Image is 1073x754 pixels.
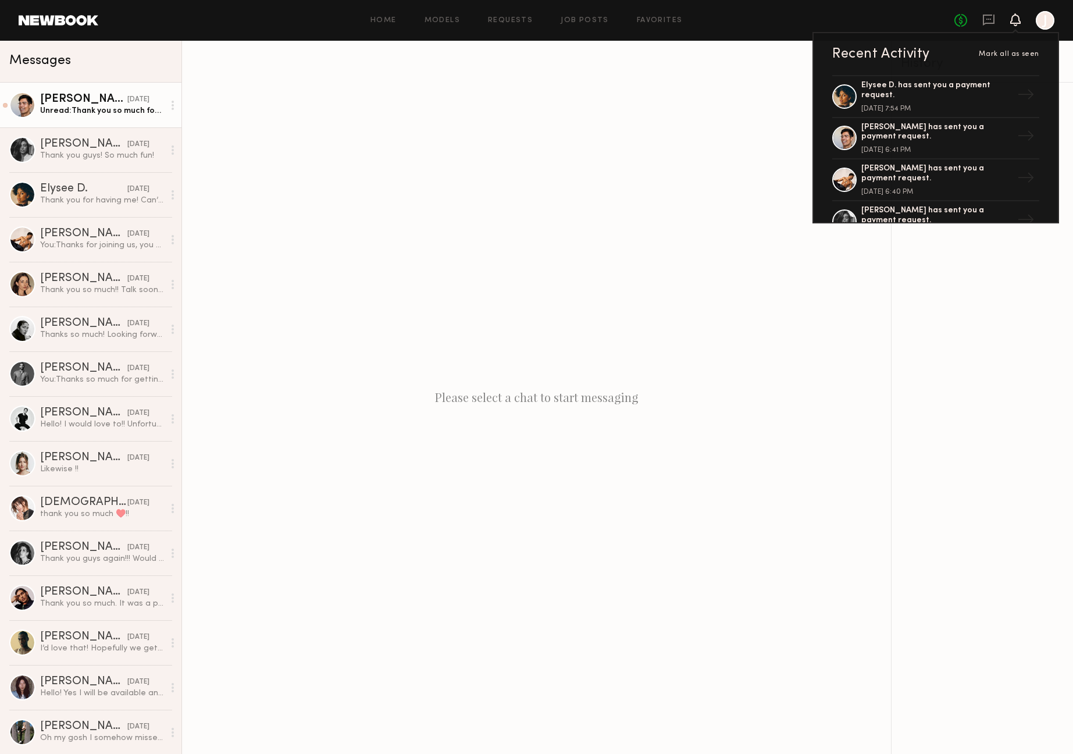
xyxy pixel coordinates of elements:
[40,542,127,553] div: [PERSON_NAME]
[40,150,164,161] div: Thank you guys! So much fun!
[40,329,164,340] div: Thanks so much! Looking forward to working together then!
[1036,11,1054,30] a: J
[127,721,149,732] div: [DATE]
[40,452,127,464] div: [PERSON_NAME]
[127,139,149,150] div: [DATE]
[1013,165,1039,195] div: →
[861,81,1013,101] div: Elysee D. has sent you a payment request.
[40,419,164,430] div: Hello! I would love to!! Unfortunately, I have a conflict that day. Is there any other day you mi...
[861,147,1013,154] div: [DATE] 6:41 PM
[40,94,127,105] div: [PERSON_NAME]
[40,676,127,688] div: [PERSON_NAME]
[40,598,164,609] div: Thank you so much. It was a pleasure to work with you guys. Loved it
[127,542,149,553] div: [DATE]
[40,407,127,419] div: [PERSON_NAME]
[1013,207,1039,237] div: →
[40,374,164,385] div: You: Thanks so much for getting back to [GEOGRAPHIC_DATA]! No worries and yes we would love to ma...
[127,273,149,284] div: [DATE]
[182,41,891,754] div: Please select a chat to start messaging
[40,464,164,475] div: Likewise !!
[1013,81,1039,112] div: →
[979,51,1039,58] span: Mark all as seen
[40,273,127,284] div: [PERSON_NAME]
[832,159,1039,201] a: [PERSON_NAME] has sent you a payment request.[DATE] 6:40 PM→
[40,228,127,240] div: [PERSON_NAME]
[9,54,71,67] span: Messages
[127,184,149,195] div: [DATE]
[861,206,1013,226] div: [PERSON_NAME] has sent you a payment request.
[40,643,164,654] div: I’d love that! Hopefully we get to connect soon.
[488,17,533,24] a: Requests
[861,123,1013,143] div: [PERSON_NAME] has sent you a payment request.
[832,75,1039,118] a: Elysee D. has sent you a payment request.[DATE] 7:54 PM→
[127,408,149,419] div: [DATE]
[40,631,127,643] div: [PERSON_NAME]
[40,105,164,116] div: Unread: Thank you so much for having me! Your team is wonderful. So grateful to have been a part ...
[40,318,127,329] div: [PERSON_NAME]
[127,677,149,688] div: [DATE]
[40,138,127,150] div: [PERSON_NAME]
[1013,123,1039,153] div: →
[127,497,149,508] div: [DATE]
[832,47,930,61] div: Recent Activity
[861,105,1013,112] div: [DATE] 7:54 PM
[40,586,127,598] div: [PERSON_NAME]
[40,721,127,732] div: [PERSON_NAME]
[127,318,149,329] div: [DATE]
[832,201,1039,243] a: [PERSON_NAME] has sent you a payment request.→
[561,17,609,24] a: Job Posts
[40,732,164,744] div: Oh my gosh I somehow missed this! Thanks so much! Was so nice to meet you and was such a fun work...
[40,240,164,251] div: You: Thanks for joining us, you were great [DATE]!!
[861,188,1013,195] div: [DATE] 6:40 PM
[40,183,127,195] div: Elysee D.
[40,195,164,206] div: Thank you for having me! Can’t wait to see everything:)
[40,284,164,296] div: Thank you so much!! Talk soon ☺️
[127,363,149,374] div: [DATE]
[40,688,164,699] div: Hello! Yes I will be available and am interested. You can lock me in on my end. Just let me know ...
[40,362,127,374] div: [PERSON_NAME]
[637,17,683,24] a: Favorites
[832,118,1039,160] a: [PERSON_NAME] has sent you a payment request.[DATE] 6:41 PM→
[127,453,149,464] div: [DATE]
[127,94,149,105] div: [DATE]
[127,587,149,598] div: [DATE]
[40,497,127,508] div: [DEMOGRAPHIC_DATA][PERSON_NAME]
[40,553,164,564] div: Thank you guys again!!! Would love that!! Take care xx
[425,17,460,24] a: Models
[127,632,149,643] div: [DATE]
[40,508,164,520] div: thank you so much ♥️!!
[861,164,1013,184] div: [PERSON_NAME] has sent you a payment request.
[370,17,397,24] a: Home
[127,229,149,240] div: [DATE]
